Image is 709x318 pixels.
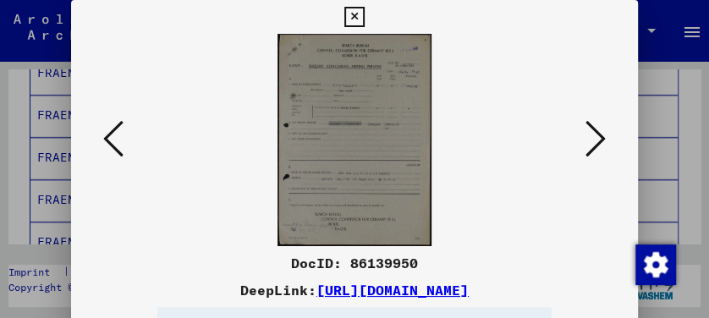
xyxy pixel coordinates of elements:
[635,244,676,285] img: Zustimmung ändern
[71,280,638,300] div: DeepLink:
[635,244,675,284] div: Change consent
[129,34,580,246] img: 001.jpg
[316,282,469,299] a: [URL][DOMAIN_NAME]
[71,253,638,273] div: DocID: 86139950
